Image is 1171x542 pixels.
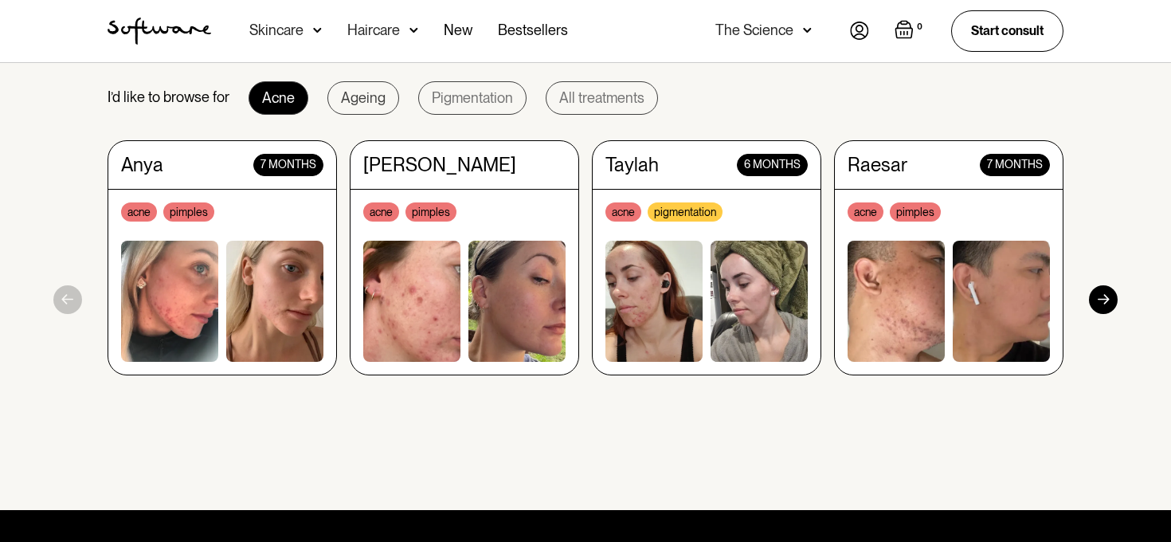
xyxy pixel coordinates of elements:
div: pimples [405,202,456,222]
div: 6 months [737,154,808,177]
div: Skincare [249,22,304,38]
div: [PERSON_NAME] [363,154,516,177]
div: pimples [890,202,941,222]
div: Taylah [605,154,659,177]
div: Pigmentation [432,90,513,106]
img: woman without acne [226,241,323,361]
a: Open empty cart [895,20,926,42]
div: acne [363,202,399,222]
div: acne [848,202,883,222]
img: Software Logo [108,18,211,45]
div: Acne [262,90,295,106]
div: pigmentation [648,202,723,222]
div: acne [605,202,641,222]
div: Haircare [347,22,400,38]
img: arrow down [313,22,322,38]
img: woman without acne [468,241,566,361]
img: woman without acne [711,241,808,361]
div: pimples [163,202,214,222]
div: Anya [121,154,163,177]
img: woman with acne [363,241,460,361]
img: woman with acne [605,241,703,361]
img: boy with acne [848,241,945,361]
div: Ageing [341,90,386,106]
div: Raesar [848,154,907,177]
div: 7 months [253,154,323,177]
img: boy without acne [953,241,1050,361]
div: acne [121,202,157,222]
img: arrow down [803,22,812,38]
div: The Science [715,22,793,38]
img: woman with acne [121,241,218,361]
a: Start consult [951,10,1063,51]
div: All treatments [559,90,644,106]
div: 7 months [980,154,1050,177]
img: arrow down [409,22,418,38]
a: home [108,18,211,45]
div: 0 [914,20,926,34]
